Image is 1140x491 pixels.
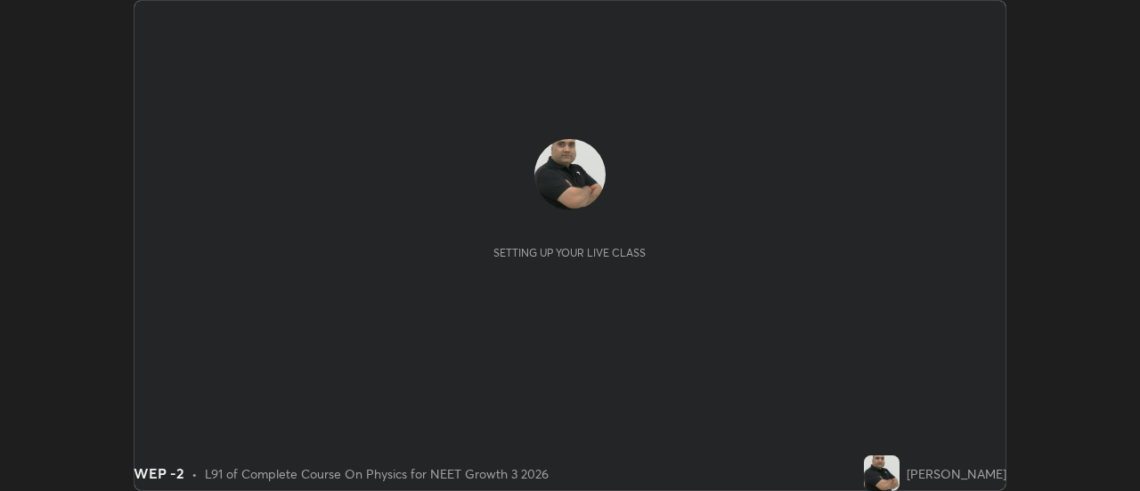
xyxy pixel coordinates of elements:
div: L91 of Complete Course On Physics for NEET Growth 3 2026 [205,464,549,483]
div: Setting up your live class [493,246,646,259]
div: • [191,464,198,483]
div: [PERSON_NAME] [907,464,1006,483]
img: eacf0803778e41e7b506779bab53d040.jpg [534,139,606,210]
img: eacf0803778e41e7b506779bab53d040.jpg [864,455,900,491]
div: WEP -2 [134,462,184,484]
